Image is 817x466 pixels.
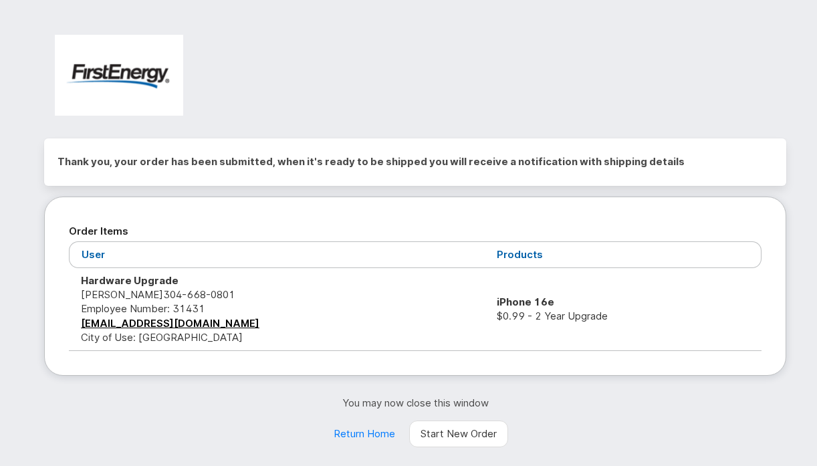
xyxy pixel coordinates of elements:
[69,268,485,351] td: [PERSON_NAME] City of Use: [GEOGRAPHIC_DATA]
[69,221,762,241] h2: Order Items
[69,241,485,267] th: User
[55,35,183,116] img: FirstEnergy Corp
[497,296,554,308] strong: iPhone 16e
[485,268,762,351] td: $0.99 - 2 Year Upgrade
[409,421,508,447] a: Start New Order
[81,317,259,330] a: [EMAIL_ADDRESS][DOMAIN_NAME]
[44,396,786,410] p: You may now close this window
[322,421,406,447] a: Return Home
[57,152,773,172] h2: Thank you, your order has been submitted, when it's ready to be shipped you will receive a notifi...
[485,241,762,267] th: Products
[182,288,206,301] span: 668
[163,288,235,301] span: 304
[206,288,235,301] span: 0801
[81,274,179,287] strong: Hardware Upgrade
[81,302,205,315] span: Employee Number: 31431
